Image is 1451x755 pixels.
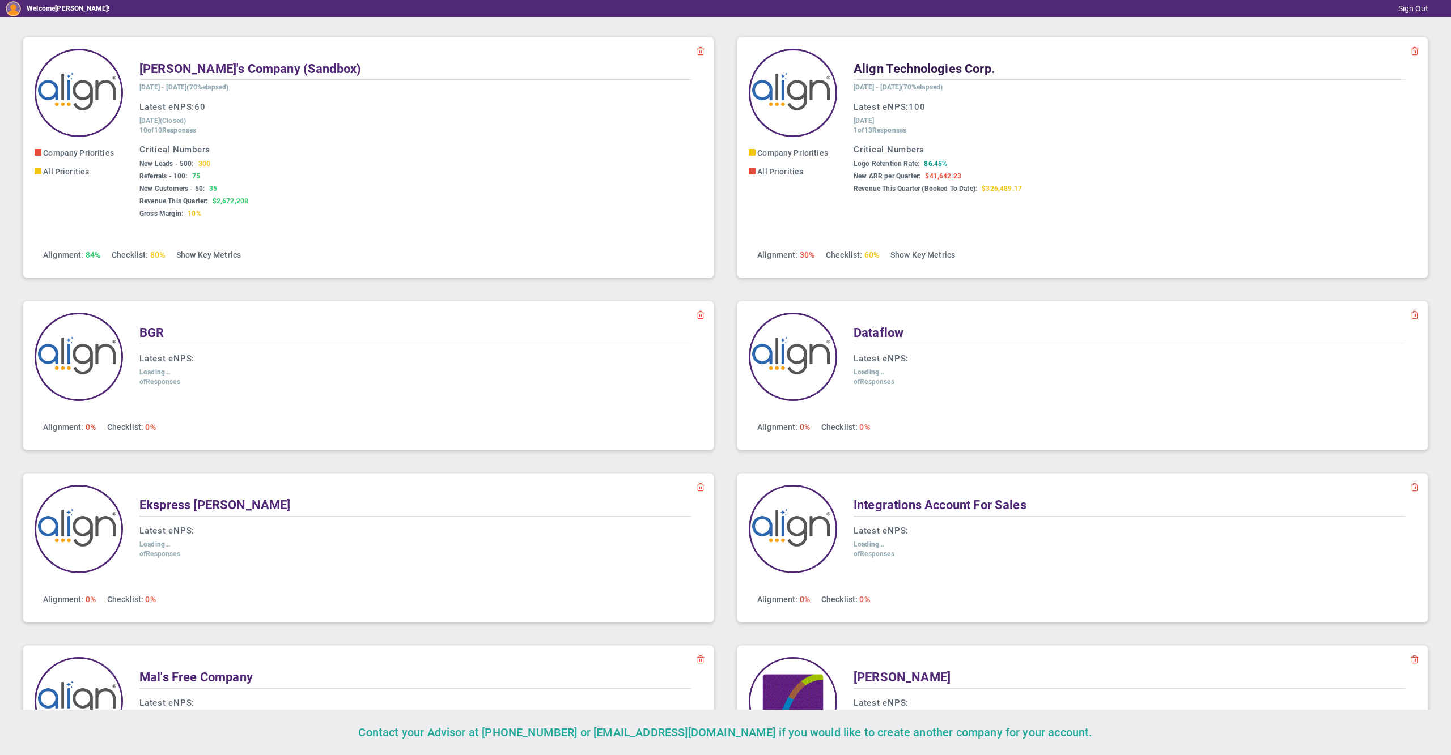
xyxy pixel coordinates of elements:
span: ( [186,83,189,91]
span: 0% [859,423,869,432]
span: Dataflow [854,326,903,340]
span: New ARR per Quarter: [854,172,920,180]
span: [DATE] [854,83,874,91]
span: New Leads - 500: [139,160,194,168]
span: $326,489.17 [982,185,1022,193]
span: Ekspress [PERSON_NAME] [139,498,291,512]
span: Responses [146,378,180,386]
span: Alignment: [43,250,83,259]
span: All Priorities [43,167,89,176]
span: 10 [154,126,162,134]
span: Responses [872,126,906,134]
span: 100 [909,102,925,112]
span: Alignment: [43,595,83,604]
span: [DATE] [854,117,874,125]
span: Company Priorities [757,148,828,157]
span: [DATE] [166,83,186,91]
span: Latest eNPS: [854,353,909,364]
span: Align Technologies Corp. [854,62,995,76]
span: elapsed) [917,83,943,91]
span: All Priorities [757,167,803,176]
img: 48978.Person.photo [6,1,21,16]
span: 10 [139,126,147,134]
span: 60% [864,250,879,259]
span: Latest eNPS: [139,102,194,112]
span: 300 [198,160,210,168]
span: 30% [800,250,814,259]
span: $41,642.23 [925,172,961,180]
span: 0% [145,595,155,604]
span: (Closed) [160,117,186,125]
span: Loading... [139,540,171,548]
span: 70% [903,83,917,91]
span: Mal's Free Company [139,670,253,684]
span: Revenue This Quarter: [139,197,207,205]
span: 13 [864,126,872,134]
span: Latest eNPS: [854,698,909,708]
img: 31148.Company.photo [749,657,837,745]
span: New Customers - 50: [139,185,205,193]
span: Responses [860,378,894,386]
span: [DATE] [880,83,901,91]
span: Checklist: [107,423,143,432]
span: 84% [86,250,100,259]
span: $2,672,208 [213,197,249,205]
span: 80% [150,250,165,259]
span: Checklist: [821,595,858,604]
span: [DATE] [139,117,160,125]
span: Logo Retention Rate: [854,160,919,168]
span: - [876,83,879,91]
span: BGR [139,326,164,340]
span: of [139,550,146,558]
span: Integrations Account For Sales [854,498,1026,512]
span: [PERSON_NAME]'s Company (Sandbox) [139,62,361,76]
span: [DATE] [139,83,160,91]
div: Contact your Advisor at [PHONE_NUMBER] or [EMAIL_ADDRESS][DOMAIN_NAME] if you would like to creat... [11,721,1440,744]
span: 0% [145,423,155,432]
span: 1 [854,126,858,134]
img: 23684.Company.photo [749,485,837,573]
img: 33318.Company.photo [35,49,123,137]
span: Loading... [854,368,885,376]
span: Alignment: [43,423,83,432]
span: Revenue This Quarter (Booked To Date): [854,185,977,193]
img: 30892.Company.photo [35,313,123,401]
span: Checklist: [826,250,862,259]
span: Checklist: [821,423,858,432]
img: 31296.Company.photo [749,313,837,401]
span: of [858,126,864,134]
span: of [854,378,860,386]
span: 75 [192,172,200,180]
span: Latest eNPS: [854,526,909,536]
span: Alignment: [757,595,797,604]
span: Loading... [854,540,885,548]
span: Latest eNPS: [139,526,194,536]
img: 31351.Company.photo [35,485,123,573]
span: Latest eNPS: [854,102,909,112]
h3: Critical Numbers [139,144,691,156]
span: Checklist: [107,595,143,604]
span: Alignment: [757,250,797,259]
span: Latest eNPS: [139,353,194,364]
span: 0% [800,423,810,432]
span: [PERSON_NAME] [854,670,951,684]
span: - [162,83,164,91]
span: 70% [189,83,202,91]
span: Responses [146,550,180,558]
span: 0% [86,423,96,432]
span: elapsed) [202,83,228,91]
span: Checklist: [112,250,148,259]
span: Latest eNPS: [139,698,194,708]
h3: Critical Numbers [854,144,1405,156]
span: 0% [86,595,96,604]
span: Alignment: [757,423,797,432]
span: Responses [162,126,196,134]
span: 86.45% [924,160,947,168]
span: Referrals - 100: [139,172,188,180]
span: Gross Margin: [139,210,183,217]
span: 10% [188,210,201,217]
span: [PERSON_NAME] [55,5,108,12]
span: 0% [800,595,810,604]
span: Loading... [139,368,171,376]
span: 0% [859,595,869,604]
